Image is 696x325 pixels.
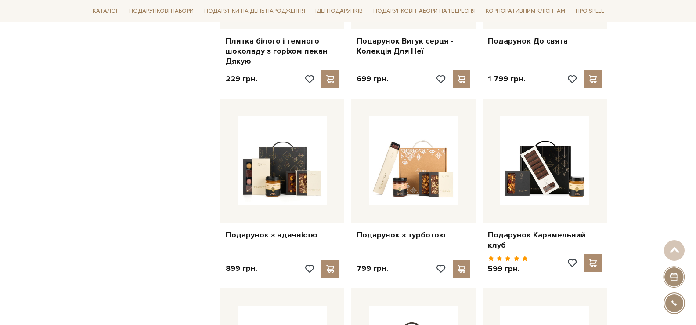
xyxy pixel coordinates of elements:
[488,36,602,46] a: Подарунок До свята
[357,230,470,240] a: Подарунок з турботою
[226,74,257,84] p: 229 грн.
[488,230,602,251] a: Подарунок Карамельний клуб
[488,264,528,274] p: 599 грн.
[89,4,123,18] a: Каталог
[312,4,366,18] a: Ідеї подарунків
[572,4,607,18] a: Про Spell
[357,263,388,274] p: 799 грн.
[357,36,470,57] a: Подарунок Вигук серця - Колекція Для Неї
[488,74,525,84] p: 1 799 грн.
[357,74,388,84] p: 699 грн.
[201,4,309,18] a: Подарунки на День народження
[126,4,197,18] a: Подарункові набори
[226,263,257,274] p: 899 грн.
[482,4,569,18] a: Корпоративним клієнтам
[226,230,339,240] a: Подарунок з вдячністю
[370,4,479,18] a: Подарункові набори на 1 Вересня
[226,36,339,67] a: Плитка білого і темного шоколаду з горіхом пекан Дякую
